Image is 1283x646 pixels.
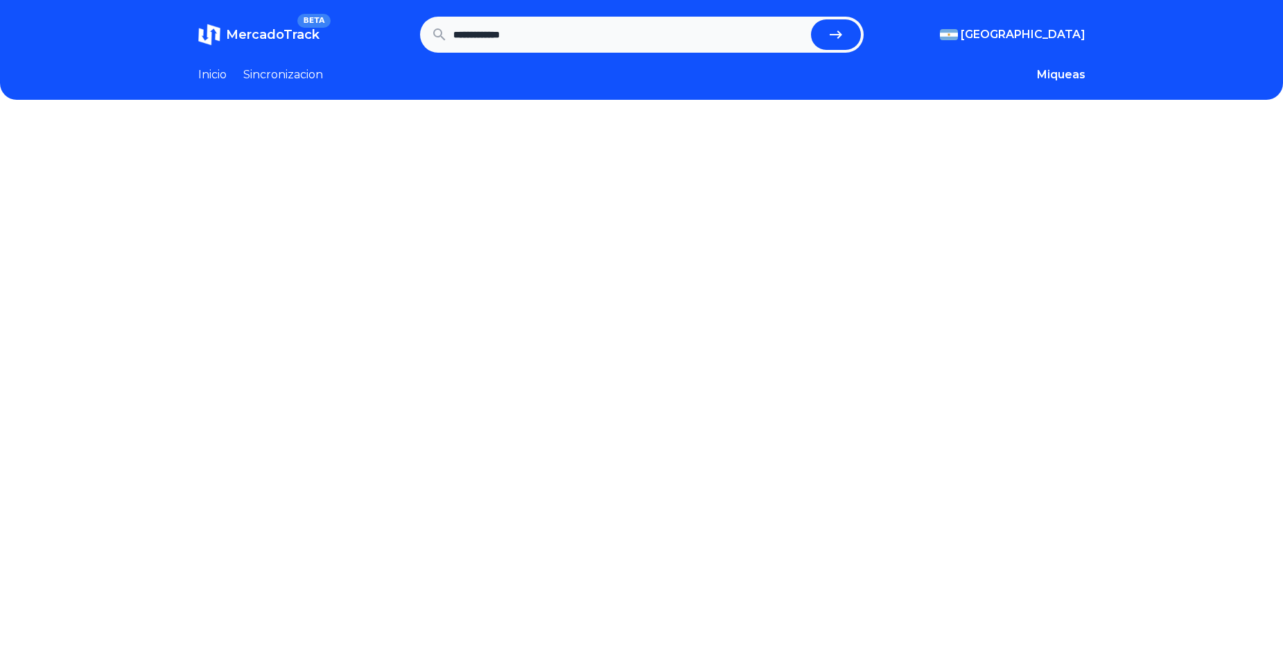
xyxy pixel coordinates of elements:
[940,26,1085,43] button: [GEOGRAPHIC_DATA]
[297,14,330,28] span: BETA
[243,67,323,83] a: Sincronizacion
[940,29,958,40] img: Argentina
[198,24,220,46] img: MercadoTrack
[961,26,1085,43] span: [GEOGRAPHIC_DATA]
[198,67,227,83] a: Inicio
[198,24,320,46] a: MercadoTrackBETA
[226,27,320,42] span: MercadoTrack
[1037,67,1085,83] button: Miqueas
